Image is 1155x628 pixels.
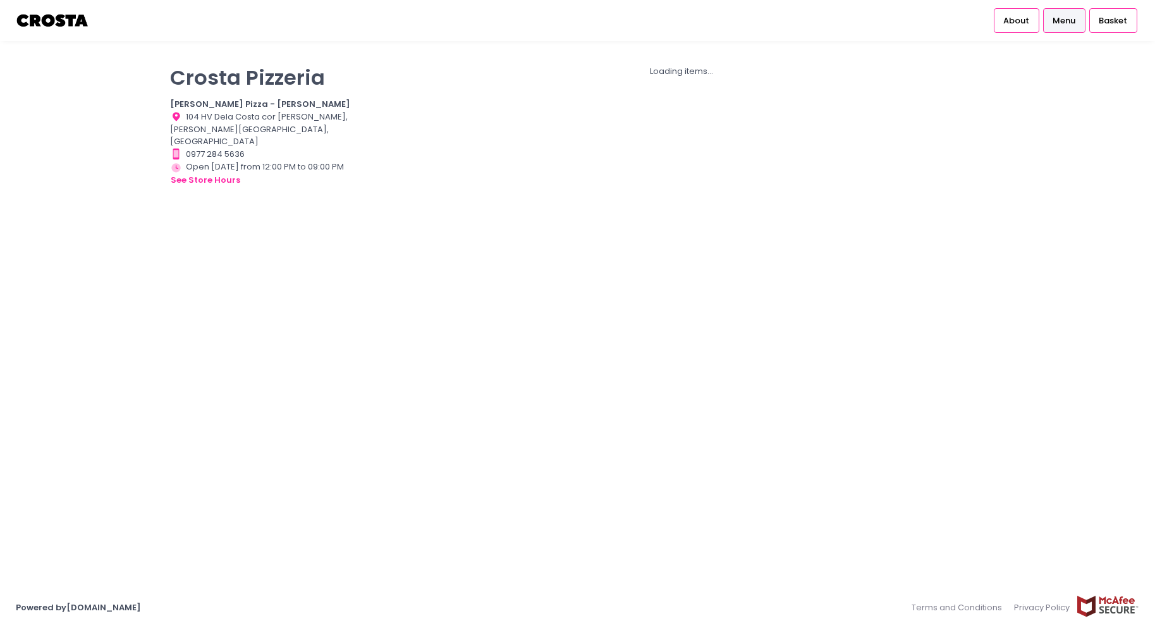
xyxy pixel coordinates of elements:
[1076,595,1139,617] img: mcafee-secure
[1003,15,1029,27] span: About
[1099,15,1127,27] span: Basket
[1043,8,1085,32] a: Menu
[16,9,90,32] img: logo
[170,161,362,187] div: Open [DATE] from 12:00 PM to 09:00 PM
[170,111,362,148] div: 104 HV Dela Costa cor [PERSON_NAME], [PERSON_NAME][GEOGRAPHIC_DATA], [GEOGRAPHIC_DATA]
[377,65,985,78] div: Loading items...
[1008,595,1077,620] a: Privacy Policy
[170,98,350,110] b: [PERSON_NAME] Pizza - [PERSON_NAME]
[994,8,1039,32] a: About
[170,148,362,161] div: 0977 284 5636
[912,595,1008,620] a: Terms and Conditions
[16,601,141,613] a: Powered by[DOMAIN_NAME]
[170,65,362,90] p: Crosta Pizzeria
[1053,15,1075,27] span: Menu
[170,173,241,187] button: see store hours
